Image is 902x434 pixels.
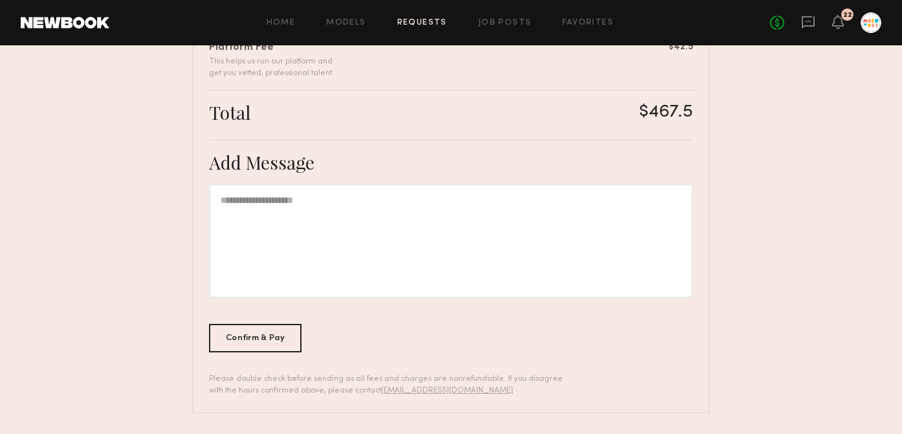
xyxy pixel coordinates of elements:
a: [EMAIL_ADDRESS][DOMAIN_NAME] [381,387,513,394]
div: 22 [843,12,852,19]
div: Confirm & Pay [209,324,302,352]
a: Favorites [562,19,613,27]
div: $42.5 [668,40,693,54]
div: $467.5 [639,101,693,124]
div: Platform Fee [209,40,334,56]
div: Total [209,101,250,124]
a: Requests [397,19,447,27]
div: This helps us run our platform and get you vetted, professional talent. [209,56,334,79]
div: Please double check before sending as all fees and charges are nonrefundable. If you disagree wit... [209,373,572,396]
div: Add Message [209,151,693,174]
a: Job Posts [478,19,532,27]
a: Models [326,19,366,27]
a: Home [267,19,296,27]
